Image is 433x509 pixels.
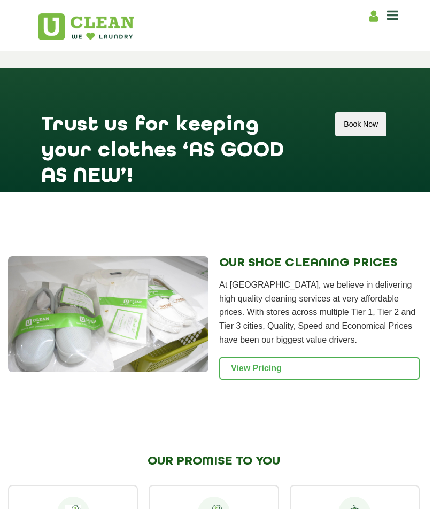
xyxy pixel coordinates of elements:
img: Shoe Cleaning Service [8,256,208,372]
h1: Trust us for keeping your clothes ‘AS GOOD AS NEW’! [41,112,311,148]
button: Book Now [335,112,386,136]
h2: OUR SHOE CLEANING PRICES [219,256,420,270]
p: At [GEOGRAPHIC_DATA], we believe in delivering high quality cleaning services at very affordable ... [219,278,420,346]
h2: OUR PROMISE TO YOU [8,454,420,468]
a: View Pricing [219,357,420,380]
img: UClean Laundry and Dry Cleaning [38,13,134,40]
